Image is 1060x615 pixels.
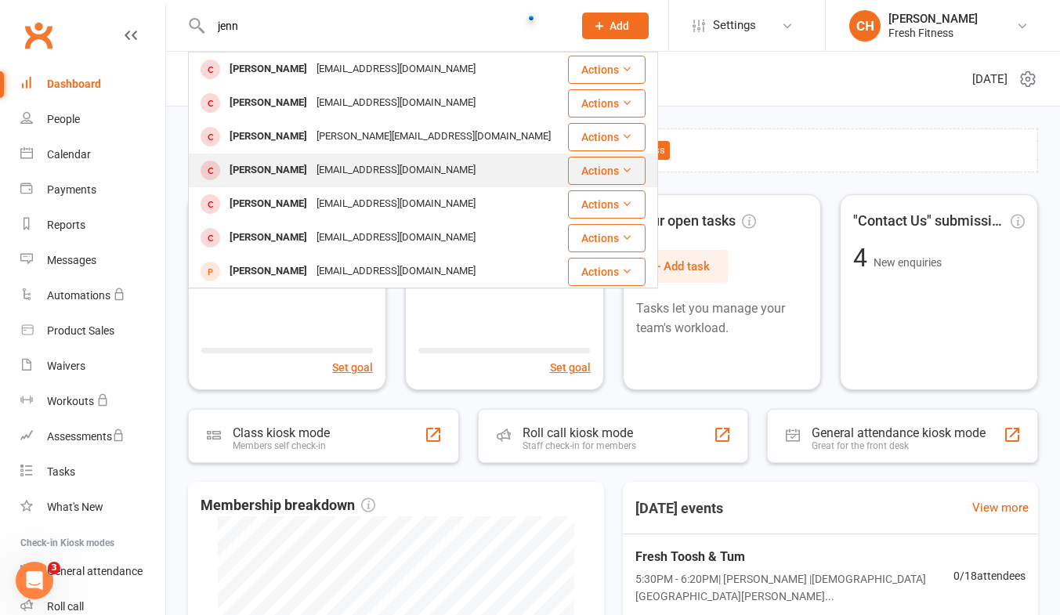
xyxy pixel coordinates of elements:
[550,359,591,376] button: Set goal
[19,16,58,55] a: Clubworx
[636,298,808,338] p: Tasks let you manage your team's workload.
[888,26,978,40] div: Fresh Fitness
[47,183,96,196] div: Payments
[20,490,165,525] a: What's New
[47,360,85,372] div: Waivers
[47,148,91,161] div: Calendar
[312,58,480,81] div: [EMAIL_ADDRESS][DOMAIN_NAME]
[20,454,165,490] a: Tasks
[20,419,165,454] a: Assessments
[582,13,649,39] button: Add
[225,226,312,249] div: [PERSON_NAME]
[47,600,84,613] div: Roll call
[47,289,110,302] div: Automations
[47,113,80,125] div: People
[972,498,1029,517] a: View more
[568,224,646,252] button: Actions
[47,254,96,266] div: Messages
[953,567,1026,584] span: 0 / 18 attendees
[312,159,480,182] div: [EMAIL_ADDRESS][DOMAIN_NAME]
[206,15,562,37] input: Search...
[713,8,756,43] span: Settings
[812,440,986,451] div: Great for the front desk
[849,10,881,42] div: CH
[312,193,480,215] div: [EMAIL_ADDRESS][DOMAIN_NAME]
[568,123,646,151] button: Actions
[312,226,480,249] div: [EMAIL_ADDRESS][DOMAIN_NAME]
[225,193,312,215] div: [PERSON_NAME]
[635,547,954,567] span: Fresh Toosh & Tum
[635,570,954,606] span: 5:30PM - 6:20PM | [PERSON_NAME] | [DEMOGRAPHIC_DATA][GEOGRAPHIC_DATA][PERSON_NAME]...
[20,349,165,384] a: Waivers
[233,440,330,451] div: Members self check-in
[853,210,1008,233] span: "Contact Us" submissions
[610,20,629,32] span: Add
[225,58,312,81] div: [PERSON_NAME]
[568,157,646,185] button: Actions
[47,430,125,443] div: Assessments
[20,243,165,278] a: Messages
[636,250,728,283] button: + Add task
[233,425,330,440] div: Class kiosk mode
[20,102,165,137] a: People
[972,70,1008,89] span: [DATE]
[20,67,165,102] a: Dashboard
[225,125,312,148] div: [PERSON_NAME]
[523,440,636,451] div: Staff check-in for members
[568,56,646,84] button: Actions
[20,137,165,172] a: Calendar
[636,210,756,233] span: Your open tasks
[874,256,942,269] span: New enquiries
[20,208,165,243] a: Reports
[225,92,312,114] div: [PERSON_NAME]
[47,565,143,577] div: General attendance
[47,395,94,407] div: Workouts
[47,465,75,478] div: Tasks
[523,425,636,440] div: Roll call kiosk mode
[47,501,103,513] div: What's New
[47,219,85,231] div: Reports
[20,554,165,589] a: General attendance kiosk mode
[568,89,646,118] button: Actions
[20,172,165,208] a: Payments
[623,494,736,523] h3: [DATE] events
[332,359,373,376] button: Set goal
[225,159,312,182] div: [PERSON_NAME]
[853,243,874,273] span: 4
[20,313,165,349] a: Product Sales
[225,260,312,283] div: [PERSON_NAME]
[201,494,375,517] span: Membership breakdown
[20,384,165,419] a: Workouts
[568,190,646,219] button: Actions
[568,258,646,286] button: Actions
[888,12,978,26] div: [PERSON_NAME]
[312,125,555,148] div: [PERSON_NAME][EMAIL_ADDRESS][DOMAIN_NAME]
[312,260,480,283] div: [EMAIL_ADDRESS][DOMAIN_NAME]
[16,562,53,599] iframe: Intercom live chat
[812,425,986,440] div: General attendance kiosk mode
[20,278,165,313] a: Automations
[47,78,101,90] div: Dashboard
[47,324,114,337] div: Product Sales
[312,92,480,114] div: [EMAIL_ADDRESS][DOMAIN_NAME]
[48,562,60,574] span: 3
